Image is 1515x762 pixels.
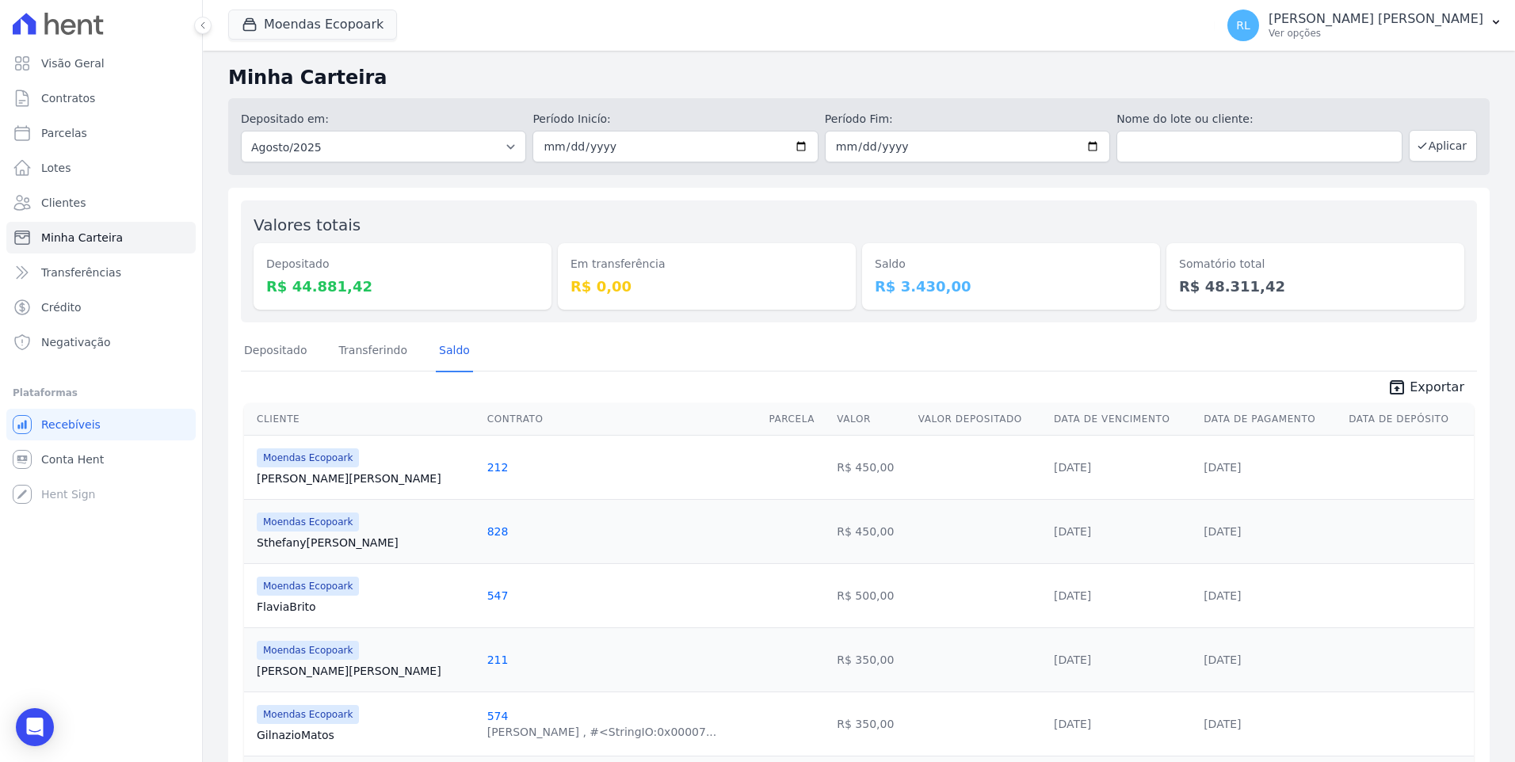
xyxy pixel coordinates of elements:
[487,589,509,602] a: 547
[257,641,359,660] span: Moendas Ecopoark
[6,117,196,149] a: Parcelas
[244,403,481,436] th: Cliente
[6,48,196,79] a: Visão Geral
[830,499,912,563] td: R$ 450,00
[266,256,539,272] dt: Depositado
[532,111,818,128] label: Período Inicío:
[830,403,912,436] th: Valor
[41,160,71,176] span: Lotes
[1215,3,1515,48] button: RL [PERSON_NAME] [PERSON_NAME] Ver opções
[257,663,475,679] a: [PERSON_NAME][PERSON_NAME]
[266,276,539,297] dd: R$ 44.881,42
[41,90,95,106] span: Contratos
[1054,461,1091,474] a: [DATE]
[41,417,101,432] span: Recebíveis
[16,708,54,746] div: Open Intercom Messenger
[1179,256,1452,272] dt: Somatório total
[571,276,843,297] dd: R$ 0,00
[825,111,1110,128] label: Período Fim:
[41,125,87,141] span: Parcelas
[1204,718,1241,730] a: [DATE]
[487,653,509,666] a: 211
[6,257,196,288] a: Transferências
[1048,403,1197,436] th: Data de Vencimento
[1269,11,1483,27] p: [PERSON_NAME] [PERSON_NAME]
[830,563,912,627] td: R$ 500,00
[1269,27,1483,40] p: Ver opções
[481,403,763,436] th: Contrato
[830,627,912,692] td: R$ 350,00
[228,10,397,40] button: Moendas Ecopoark
[257,705,359,724] span: Moendas Ecopoark
[1204,653,1241,666] a: [DATE]
[257,577,359,596] span: Moendas Ecopoark
[228,63,1490,92] h2: Minha Carteira
[1204,461,1241,474] a: [DATE]
[241,112,329,125] label: Depositado em:
[830,435,912,499] td: R$ 450,00
[257,448,359,467] span: Moendas Ecopoark
[1375,378,1477,400] a: unarchive Exportar
[1410,378,1464,397] span: Exportar
[875,256,1147,272] dt: Saldo
[1236,20,1250,31] span: RL
[257,471,475,486] a: [PERSON_NAME][PERSON_NAME]
[41,299,82,315] span: Crédito
[1054,525,1091,538] a: [DATE]
[257,599,475,615] a: FlaviaBrito
[1204,525,1241,538] a: [DATE]
[436,331,473,372] a: Saldo
[762,403,830,436] th: Parcela
[830,692,912,756] td: R$ 350,00
[1342,403,1474,436] th: Data de Depósito
[257,512,359,531] span: Moendas Ecopoark
[1204,589,1241,602] a: [DATE]
[257,727,475,743] a: GilnazioMatos
[1054,653,1091,666] a: [DATE]
[41,230,123,246] span: Minha Carteira
[41,195,86,211] span: Clientes
[487,525,509,538] a: 828
[1387,378,1406,397] i: unarchive
[241,331,311,372] a: Depositado
[6,82,196,114] a: Contratos
[41,265,121,280] span: Transferências
[41,451,104,467] span: Conta Hent
[1179,276,1452,297] dd: R$ 48.311,42
[487,724,717,740] div: [PERSON_NAME] , #<StringIO:0x00007...
[41,334,111,350] span: Negativação
[6,444,196,475] a: Conta Hent
[13,383,189,402] div: Plataformas
[336,331,411,372] a: Transferindo
[571,256,843,272] dt: Em transferência
[41,55,105,71] span: Visão Geral
[912,403,1048,436] th: Valor Depositado
[254,215,361,234] label: Valores totais
[6,291,196,323] a: Crédito
[487,461,509,474] a: 212
[6,187,196,219] a: Clientes
[487,710,509,722] a: 574
[257,535,475,551] a: Sthefany[PERSON_NAME]
[6,152,196,184] a: Lotes
[6,409,196,440] a: Recebíveis
[1116,111,1402,128] label: Nome do lote ou cliente:
[1054,589,1091,602] a: [DATE]
[1054,718,1091,730] a: [DATE]
[1409,130,1477,162] button: Aplicar
[875,276,1147,297] dd: R$ 3.430,00
[1197,403,1342,436] th: Data de Pagamento
[6,326,196,358] a: Negativação
[6,222,196,253] a: Minha Carteira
